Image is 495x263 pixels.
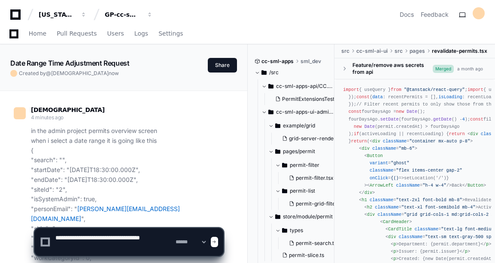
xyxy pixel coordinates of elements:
[364,190,372,195] span: div
[296,200,343,207] span: permit-grid-filter.ts
[470,117,483,122] span: const
[370,183,393,188] span: ArrowLeft
[290,187,315,194] span: permit-list
[208,58,237,73] button: Share
[296,175,334,181] span: permit-filter.tsx
[421,10,449,19] button: Feedback
[261,105,335,119] button: cc-sml-apps-ui-admin/src
[370,168,393,173] span: className
[29,31,46,36] span: Home
[438,94,462,100] span: isLoading
[367,153,383,158] span: Button
[268,119,342,133] button: example/grid
[275,158,348,172] button: permit-filter
[372,146,396,151] span: className
[31,106,105,113] span: [DEMOGRAPHIC_DATA]
[375,205,398,210] span: className
[396,183,420,188] span: className
[39,10,76,19] div: [US_STATE] Pacific
[35,7,90,22] button: [US_STATE] Pacific
[396,197,462,203] span: "text-2xl font-bold mb-8"
[432,48,487,54] span: revalidate-permits.tsx
[396,124,420,129] span: createdAt
[261,67,267,78] svg: Directory
[354,124,361,129] span: new
[107,31,124,36] span: Users
[289,135,344,142] span: grid-server-render.tsx
[395,48,403,54] span: src
[370,175,388,181] span: onClick
[468,87,483,92] span: import
[134,24,148,44] a: Logs
[283,148,315,155] span: pages/permit
[29,24,46,44] a: Home
[370,160,388,166] span: variant
[275,212,280,222] svg: Directory
[364,205,478,210] span: < = >
[462,117,465,122] span: 4
[372,94,383,100] span: data
[341,48,349,54] span: src
[283,122,315,129] span: example/grid
[268,210,342,224] button: store/module/permit
[400,10,414,19] a: Docs
[470,131,478,136] span: div
[301,58,321,65] span: sml_dev
[351,139,367,144] span: return
[134,31,148,36] span: Logs
[255,66,328,79] button: /src
[422,183,446,188] span: "h-4 w-4"
[343,153,462,180] span: < = = = =>
[449,131,465,136] span: return
[352,62,433,76] div: Feature/remove aws secrets from api
[276,109,335,115] span: cc-sml-apps-ui-admin/src
[356,94,370,100] span: const
[391,87,401,92] span: from
[396,109,404,114] span: new
[268,107,273,117] svg: Directory
[367,183,452,188] span: < = />
[380,117,399,122] span: setDate
[367,212,375,217] span: div
[410,48,425,54] span: pages
[10,59,129,67] app-text-character-animate: Date Range Time Adjustment Request
[57,24,97,44] a: Pull Requests
[285,198,343,210] button: permit-grid-filter.ts
[285,172,343,184] button: permit-filter.tsx
[31,205,180,222] a: [PERSON_NAME][EMAIL_ADDRESS][DOMAIN_NAME]
[364,124,375,129] span: Date
[372,139,380,144] span: div
[359,197,465,203] span: < = >
[409,139,470,144] span: "container mx-auto p-8"
[279,133,344,145] button: grid-server-render.tsx
[349,109,362,114] span: const
[377,212,401,217] span: className
[399,146,415,151] span: "mb-6"
[261,79,335,93] button: cc-sml-apps-api/CC.SML.Services.Tests/Extensions
[57,31,97,36] span: Pull Requests
[107,24,124,44] a: Users
[282,186,287,196] svg: Directory
[391,175,398,181] span: {()
[272,93,337,105] button: PermitExtensionsTests.cs
[370,139,473,144] span: < = >
[282,96,344,103] span: PermitExtensionsTests.cs
[269,69,279,76] span: /src
[396,168,462,173] span: "flex items-center gap-2"
[268,81,273,91] svg: Directory
[433,65,454,73] span: Merged
[361,197,367,203] span: h1
[109,70,119,76] span: now
[356,48,388,54] span: cc-sml-ai-ui
[19,70,119,77] span: Created by
[404,87,465,92] span: "@tanstack/react-query"
[51,70,109,76] span: [DEMOGRAPHIC_DATA]
[343,87,359,92] span: import
[158,24,183,44] a: Settings
[101,7,156,22] button: GP-cc-sml-apps
[407,109,417,114] span: Date
[31,114,64,121] span: 4 minutes ago
[275,146,280,157] svg: Directory
[383,139,407,144] span: className
[457,66,483,72] div: a month ago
